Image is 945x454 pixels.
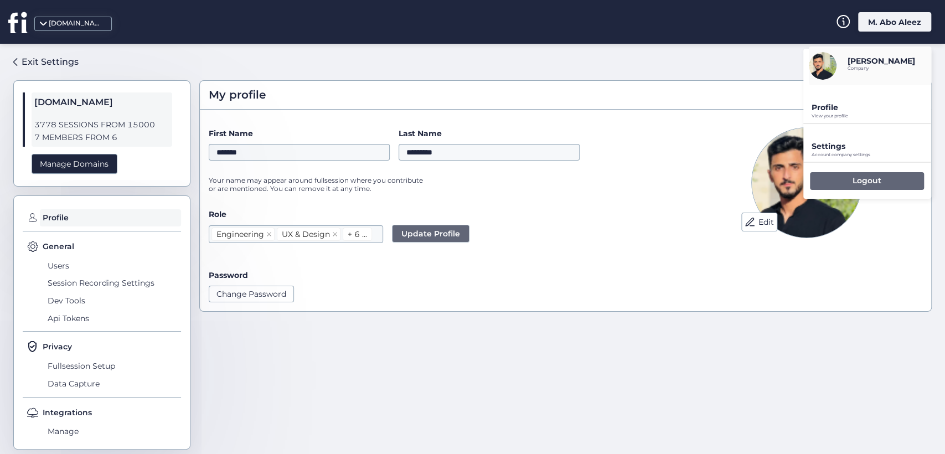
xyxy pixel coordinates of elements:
p: Company [848,66,915,71]
p: Your name may appear around fullsession where you contribute or are mentioned. You can remove it ... [209,176,430,193]
img: Avatar Picture [751,127,862,238]
div: M. Abo Aleez [858,12,931,32]
span: Dev Tools [45,292,181,309]
span: Data Capture [45,375,181,393]
nz-select-item: Engineering [211,228,275,241]
p: View your profile [812,114,931,118]
span: Api Tokens [45,309,181,327]
div: Manage Domains [32,154,117,174]
p: Logout [853,176,881,185]
button: Update Profile [392,225,469,243]
button: Edit [741,213,777,231]
div: UX & Design [282,228,330,240]
span: Profile [40,209,181,227]
p: Account company settings [812,152,931,157]
span: 3778 SESSIONS FROM 15000 [34,118,169,131]
span: Manage [45,423,181,441]
a: Exit Settings [13,53,79,71]
nz-select-item: UX & Design [277,228,340,241]
div: + 6 ... [348,228,367,240]
p: Profile [812,102,931,112]
p: Settings [812,141,931,151]
img: avatar [809,52,836,80]
label: Role [209,208,673,220]
button: Change Password [209,286,294,302]
span: My profile [209,86,266,104]
nz-select-item: + 6 ... [343,228,372,241]
span: Users [45,257,181,275]
span: Session Recording Settings [45,275,181,292]
span: Fullsession Setup [45,357,181,375]
div: Engineering [216,228,264,240]
span: General [43,240,74,252]
span: Update Profile [401,228,460,240]
span: Integrations [43,406,92,419]
div: [DOMAIN_NAME] [49,18,104,29]
span: Privacy [43,341,72,353]
span: 7 MEMBERS FROM 6 [34,131,169,144]
p: [PERSON_NAME] [848,56,915,66]
label: First Name [209,127,390,140]
label: Password [209,270,248,280]
div: Exit Settings [22,55,79,69]
label: Last Name [399,127,580,140]
span: [DOMAIN_NAME] [34,95,169,110]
